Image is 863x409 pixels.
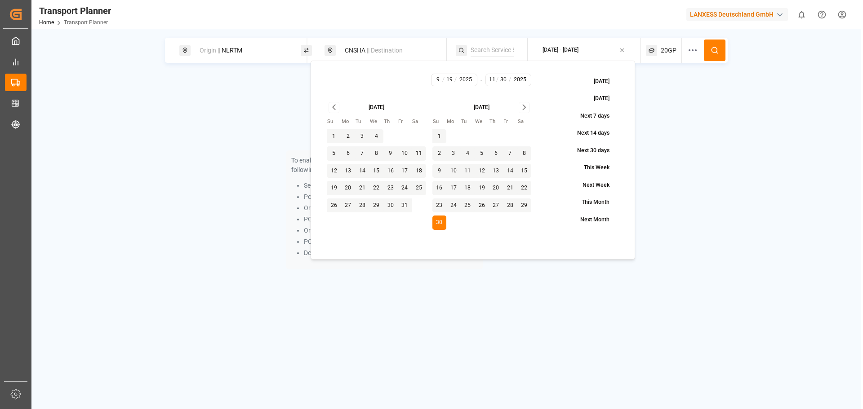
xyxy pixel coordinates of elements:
[489,198,503,213] button: 27
[433,76,443,84] input: M
[369,164,384,178] button: 15
[489,164,503,178] button: 13
[327,129,341,144] button: 1
[573,91,619,107] button: [DATE]
[561,195,619,211] button: This Month
[487,76,497,84] input: M
[341,181,356,195] button: 20
[517,118,532,126] th: Saturday
[369,118,384,126] th: Wednesday
[412,181,426,195] button: 25
[383,181,398,195] button: 23
[339,42,436,59] div: CNSHA
[39,19,54,26] a: Home
[517,181,532,195] button: 22
[341,129,356,144] button: 2
[471,44,514,57] input: Search Service String
[496,76,498,84] span: /
[543,46,578,54] div: [DATE] - [DATE]
[369,146,384,161] button: 8
[383,146,398,161] button: 9
[304,215,478,224] li: POL and Service String
[383,118,398,126] th: Thursday
[461,164,475,178] button: 11
[475,181,489,195] button: 19
[517,146,532,161] button: 8
[475,146,489,161] button: 5
[355,118,369,126] th: Tuesday
[369,129,384,144] button: 4
[489,146,503,161] button: 6
[503,146,517,161] button: 7
[461,146,475,161] button: 4
[432,164,447,178] button: 9
[461,118,475,126] th: Tuesday
[398,146,412,161] button: 10
[560,108,619,124] button: Next 7 days
[432,118,447,126] th: Sunday
[517,164,532,178] button: 15
[792,4,812,25] button: show 0 new notifications
[475,198,489,213] button: 26
[355,164,369,178] button: 14
[442,76,445,84] span: /
[503,118,517,126] th: Friday
[367,47,403,54] span: || Destination
[461,181,475,195] button: 18
[304,248,478,258] li: Destination and Service String
[446,118,461,126] th: Monday
[812,4,832,25] button: Help Center
[327,146,341,161] button: 5
[556,143,619,158] button: Next 30 days
[509,76,511,84] span: /
[327,164,341,178] button: 12
[503,198,517,213] button: 28
[329,102,340,113] button: Go to previous month
[444,76,455,84] input: D
[480,74,482,86] div: -
[200,47,220,54] span: Origin ||
[398,198,412,213] button: 31
[369,198,384,213] button: 29
[304,192,478,202] li: Port Pair
[304,181,478,190] li: Service String
[432,198,447,213] button: 23
[489,118,503,126] th: Thursday
[304,226,478,235] li: Origin and Service String
[562,177,619,193] button: Next Week
[304,203,478,213] li: Origin and Destination
[661,46,676,55] span: 20GP
[355,181,369,195] button: 21
[355,146,369,161] button: 7
[341,198,356,213] button: 27
[686,6,792,23] button: LANXESS Deutschland GmbH
[446,181,461,195] button: 17
[355,198,369,213] button: 28
[454,76,457,84] span: /
[475,118,489,126] th: Wednesday
[412,146,426,161] button: 11
[432,215,447,230] button: 30
[519,102,530,113] button: Go to next month
[327,198,341,213] button: 26
[39,4,111,18] div: Transport Planner
[446,198,461,213] button: 24
[383,198,398,213] button: 30
[432,181,447,195] button: 16
[556,126,619,141] button: Next 14 days
[355,129,369,144] button: 3
[533,42,635,59] button: [DATE] - [DATE]
[369,104,384,112] div: [DATE]
[327,181,341,195] button: 19
[461,198,475,213] button: 25
[327,118,341,126] th: Sunday
[369,181,384,195] button: 22
[432,129,447,144] button: 1
[489,181,503,195] button: 20
[432,146,447,161] button: 2
[573,74,619,89] button: [DATE]
[341,164,356,178] button: 13
[304,237,478,246] li: POD and Service String
[412,164,426,178] button: 18
[446,164,461,178] button: 10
